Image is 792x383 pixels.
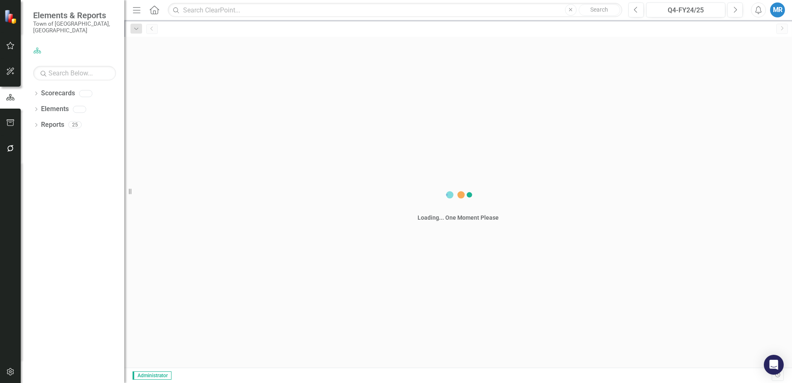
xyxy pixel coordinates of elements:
div: 25 [68,121,82,128]
div: Loading... One Moment Please [418,213,499,222]
div: Open Intercom Messenger [764,355,784,375]
span: Administrator [133,371,171,380]
div: Q4-FY24/25 [649,5,722,15]
button: Search [579,4,620,16]
span: Elements & Reports [33,10,116,20]
a: Elements [41,104,69,114]
button: MR [770,2,785,17]
input: Search Below... [33,66,116,80]
a: Reports [41,120,64,130]
a: Scorecards [41,89,75,98]
input: Search ClearPoint... [168,3,622,17]
span: Search [590,6,608,13]
img: ClearPoint Strategy [4,9,19,24]
small: Town of [GEOGRAPHIC_DATA], [GEOGRAPHIC_DATA] [33,20,116,34]
button: Q4-FY24/25 [646,2,725,17]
